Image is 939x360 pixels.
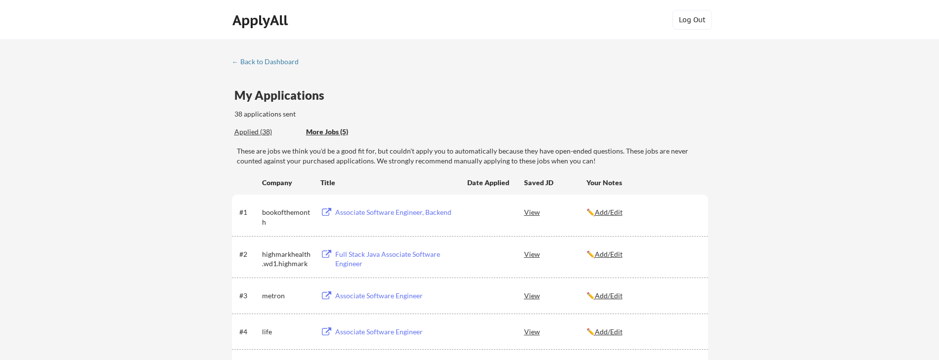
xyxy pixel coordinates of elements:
div: Associate Software Engineer [335,291,458,301]
div: ✏️ [586,249,699,259]
div: Saved JD [524,173,586,191]
u: Add/Edit [595,327,623,336]
div: Title [320,178,458,188]
div: These are all the jobs you've been applied to so far. [234,127,299,137]
div: Associate Software Engineer [335,327,458,337]
div: These are job applications we think you'd be a good fit for, but couldn't apply you to automatica... [306,127,379,137]
u: Add/Edit [595,291,623,300]
div: #4 [239,327,259,337]
div: More Jobs (5) [306,127,379,137]
div: Company [262,178,312,188]
button: Log Out [672,10,712,30]
u: Add/Edit [595,250,623,258]
div: Applied (38) [234,127,299,137]
div: #2 [239,249,259,259]
div: View [524,286,586,304]
div: ApplyAll [232,12,291,29]
div: highmarkhealth.wd1.highmark [262,249,312,269]
a: ← Back to Dashboard [232,58,306,68]
div: Date Applied [467,178,511,188]
div: Full Stack Java Associate Software Engineer [335,249,458,269]
div: These are jobs we think you'd be a good fit for, but couldn't apply you to automatically because ... [237,146,708,165]
u: Add/Edit [595,208,623,216]
div: Your Notes [586,178,699,188]
div: #1 [239,207,259,217]
div: My Applications [234,89,332,101]
div: metron [262,291,312,301]
div: ✏️ [586,291,699,301]
div: bookofthemonth [262,207,312,227]
div: #3 [239,291,259,301]
div: life [262,327,312,337]
div: ✏️ [586,327,699,337]
div: 38 applications sent [234,109,426,119]
div: View [524,322,586,340]
div: ✏️ [586,207,699,217]
div: ← Back to Dashboard [232,58,306,65]
div: Associate Software Engineer, Backend [335,207,458,217]
div: View [524,245,586,263]
div: View [524,203,586,221]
